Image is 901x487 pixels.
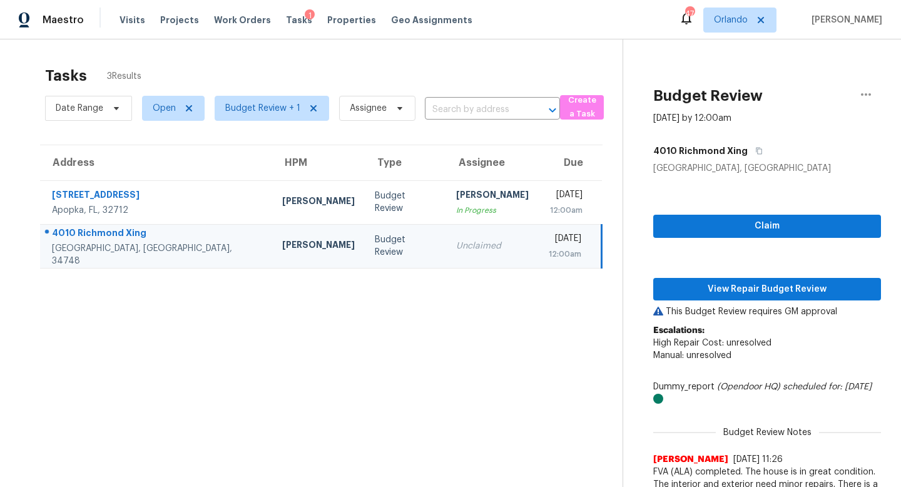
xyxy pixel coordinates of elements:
[272,145,365,180] th: HPM
[286,16,312,24] span: Tasks
[653,278,881,301] button: View Repair Budget Review
[549,204,583,217] div: 12:00am
[685,8,694,20] div: 47
[653,453,728,466] span: [PERSON_NAME]
[43,14,84,26] span: Maestro
[375,233,436,259] div: Budget Review
[653,215,881,238] button: Claim
[653,90,763,102] h2: Budget Review
[653,112,731,125] div: [DATE] by 12:00am
[807,14,882,26] span: [PERSON_NAME]
[56,102,103,115] span: Date Range
[365,145,446,180] th: Type
[45,69,87,82] h2: Tasks
[663,218,871,234] span: Claim
[539,145,602,180] th: Due
[214,14,271,26] span: Work Orders
[350,102,387,115] span: Assignee
[717,382,780,391] i: (Opendoor HQ)
[52,188,262,204] div: [STREET_ADDRESS]
[549,232,581,248] div: [DATE]
[653,145,748,157] h5: 4010 Richmond Xing
[446,145,539,180] th: Assignee
[52,227,262,242] div: 4010 Richmond Xing
[282,195,355,210] div: [PERSON_NAME]
[549,248,581,260] div: 12:00am
[560,95,604,120] button: Create a Task
[120,14,145,26] span: Visits
[425,100,525,120] input: Search by address
[716,426,819,439] span: Budget Review Notes
[733,455,783,464] span: [DATE] 11:26
[375,190,436,215] div: Budget Review
[52,204,262,217] div: Apopka, FL, 32712
[544,101,561,119] button: Open
[305,9,315,22] div: 1
[653,326,705,335] b: Escalations:
[748,140,765,162] button: Copy Address
[52,242,262,267] div: [GEOGRAPHIC_DATA], [GEOGRAPHIC_DATA], 34748
[391,14,472,26] span: Geo Assignments
[327,14,376,26] span: Properties
[783,382,872,391] i: scheduled for: [DATE]
[456,188,529,204] div: [PERSON_NAME]
[225,102,300,115] span: Budget Review + 1
[663,282,871,297] span: View Repair Budget Review
[456,240,529,252] div: Unclaimed
[40,145,272,180] th: Address
[153,102,176,115] span: Open
[456,204,529,217] div: In Progress
[653,351,731,360] span: Manual: unresolved
[653,339,771,347] span: High Repair Cost: unresolved
[653,305,881,318] p: This Budget Review requires GM approval
[653,162,881,175] div: [GEOGRAPHIC_DATA], [GEOGRAPHIC_DATA]
[714,14,748,26] span: Orlando
[549,188,583,204] div: [DATE]
[107,70,141,83] span: 3 Results
[566,93,598,122] span: Create a Task
[160,14,199,26] span: Projects
[282,238,355,254] div: [PERSON_NAME]
[653,381,881,406] div: Dummy_report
